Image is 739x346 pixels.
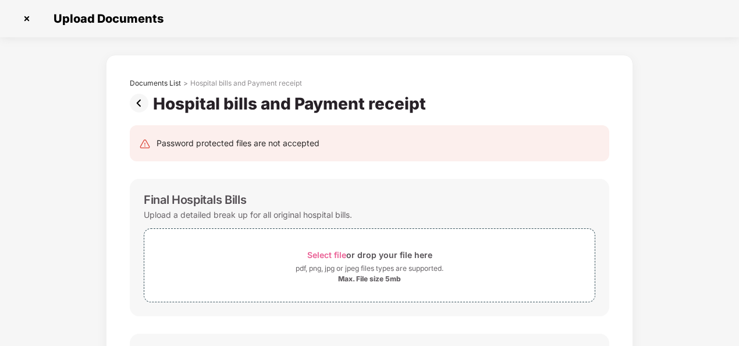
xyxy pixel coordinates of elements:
span: Select fileor drop your file herepdf, png, jpg or jpeg files types are supported.Max. File size 5mb [144,238,595,293]
div: Documents List [130,79,181,88]
div: Final Hospitals Bills [144,193,246,207]
div: > [183,79,188,88]
div: or drop your file here [307,247,432,263]
div: Hospital bills and Payment receipt [190,79,302,88]
img: svg+xml;base64,PHN2ZyB4bWxucz0iaHR0cDovL3d3dy53My5vcmcvMjAwMC9zdmciIHdpZHRoPSIyNCIgaGVpZ2h0PSIyNC... [139,138,151,150]
div: Max. File size 5mb [338,274,401,284]
div: Password protected files are not accepted [157,137,319,150]
div: pdf, png, jpg or jpeg files types are supported. [296,263,443,274]
span: Select file [307,250,346,260]
img: svg+xml;base64,PHN2ZyBpZD0iQ3Jvc3MtMzJ4MzIiIHhtbG5zPSJodHRwOi8vd3d3LnczLm9yZy8yMDAwL3N2ZyIgd2lkdG... [17,9,36,28]
div: Hospital bills and Payment receipt [153,94,431,114]
div: Upload a detailed break up for all original hospital bills. [144,207,352,223]
img: svg+xml;base64,PHN2ZyBpZD0iUHJldi0zMngzMiIgeG1sbnM9Imh0dHA6Ly93d3cudzMub3JnLzIwMDAvc3ZnIiB3aWR0aD... [130,94,153,112]
span: Upload Documents [42,12,169,26]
